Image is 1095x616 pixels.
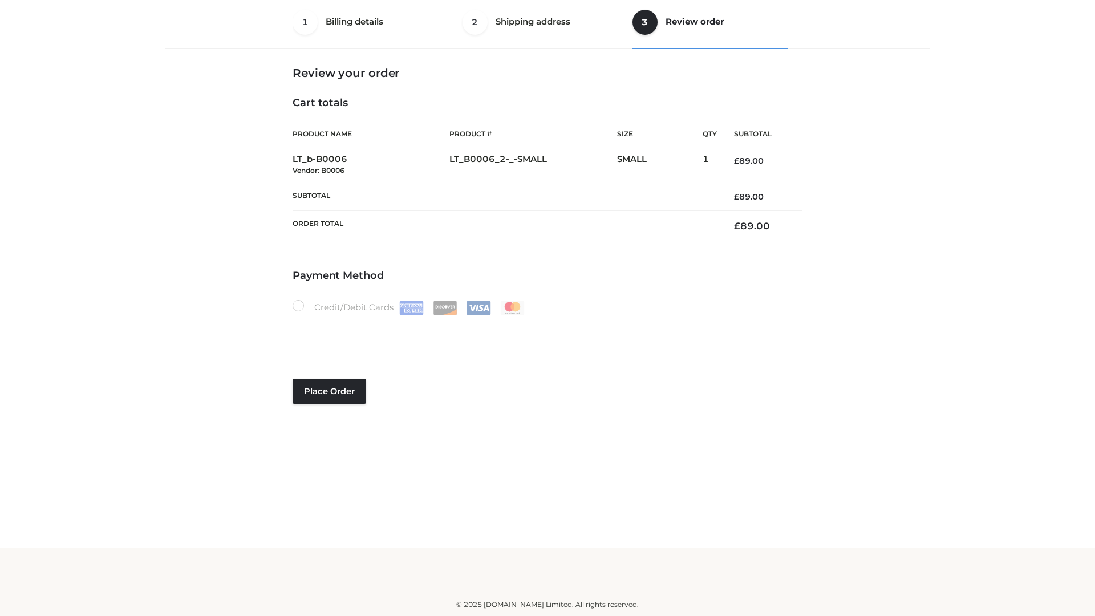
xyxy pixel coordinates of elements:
th: Order Total [293,211,717,241]
th: Subtotal [717,121,802,147]
iframe: Secure payment input frame [290,313,800,355]
img: Mastercard [500,301,525,315]
label: Credit/Debit Cards [293,300,526,315]
bdi: 89.00 [734,192,764,202]
th: Size [617,121,697,147]
small: Vendor: B0006 [293,166,344,175]
th: Product Name [293,121,449,147]
th: Qty [703,121,717,147]
div: © 2025 [DOMAIN_NAME] Limited. All rights reserved. [169,599,926,610]
span: £ [734,156,739,166]
bdi: 89.00 [734,156,764,166]
button: Place order [293,379,366,404]
bdi: 89.00 [734,220,770,232]
th: Product # [449,121,617,147]
img: Amex [399,301,424,315]
h4: Cart totals [293,97,802,110]
td: 1 [703,147,717,183]
span: £ [734,220,740,232]
td: SMALL [617,147,703,183]
img: Discover [433,301,457,315]
h3: Review your order [293,66,802,80]
img: Visa [467,301,491,315]
h4: Payment Method [293,270,802,282]
span: £ [734,192,739,202]
th: Subtotal [293,183,717,210]
td: LT_b-B0006 [293,147,449,183]
td: LT_B0006_2-_-SMALL [449,147,617,183]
